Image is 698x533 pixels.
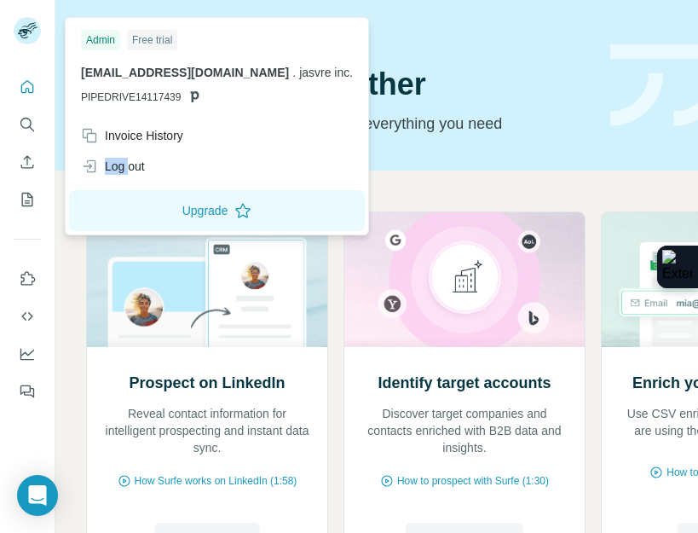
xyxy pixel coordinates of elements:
button: Search [14,109,41,140]
button: Dashboard [14,339,41,369]
div: Invoice History [81,127,183,144]
button: Quick start [14,72,41,102]
img: Extension Icon [662,250,693,284]
button: Feedback [14,376,41,407]
h2: Prospect on LinkedIn [129,371,285,395]
div: Free trial [127,30,177,50]
button: Use Surfe on LinkedIn [14,264,41,294]
p: Reveal contact information for intelligent prospecting and instant data sync. [104,405,310,456]
button: My lists [14,184,41,215]
button: Use Surfe API [14,301,41,332]
p: Discover target companies and contacts enriched with B2B data and insights. [361,405,568,456]
img: Identify target accounts [343,212,586,347]
span: PIPEDRIVE14117439 [81,90,181,105]
button: Enrich CSV [14,147,41,177]
div: Open Intercom Messenger [17,475,58,516]
span: . [292,66,296,79]
div: Log out [81,158,145,175]
span: jasvre inc. [299,66,353,79]
img: Prospect on LinkedIn [86,212,328,347]
h2: Identify target accounts [378,371,551,395]
span: [EMAIL_ADDRESS][DOMAIN_NAME] [81,66,289,79]
span: How Surfe works on LinkedIn (1:58) [135,473,297,489]
button: Upgrade [69,190,365,231]
div: Admin [81,30,120,50]
span: How to prospect with Surfe (1:30) [397,473,549,489]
